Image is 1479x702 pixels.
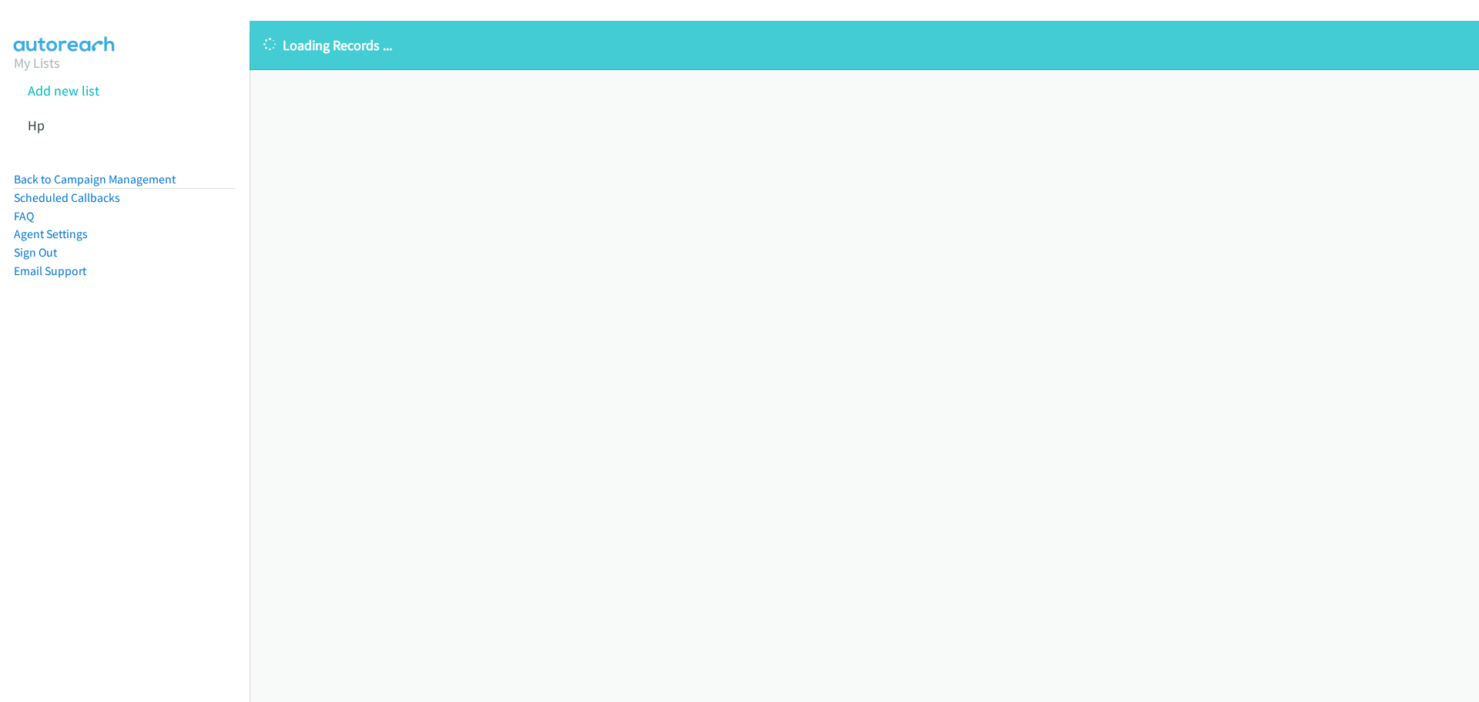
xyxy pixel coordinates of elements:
[263,35,1465,55] p: Loading Records ...
[14,54,60,72] a: My Lists
[14,227,88,241] a: Agent Settings
[14,245,57,260] a: Sign Out
[14,209,34,223] a: FAQ
[14,190,120,205] a: Scheduled Callbacks
[28,82,99,99] a: Add new list
[28,116,45,134] a: Hp
[14,264,86,278] a: Email Support
[14,172,176,186] a: Back to Campaign Management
